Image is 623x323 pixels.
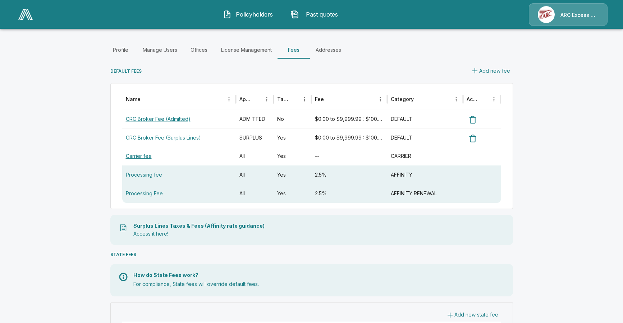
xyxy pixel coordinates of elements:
[468,115,477,124] img: Delete
[126,135,201,141] a: CRC Broker Fee (Surplus Lines)
[311,109,387,128] div: $0.00 to $9,999.99 : $100.00, $10,000.00 to $24,999.99 : $250.00, $25,000.00 to $100,000,000.00 :...
[133,273,504,278] p: How do State Fees work?
[538,6,555,23] img: Agency Icon
[239,96,251,102] div: Applies to
[126,116,191,122] a: CRC Broker Fee (Admitted)
[311,165,387,184] div: 2.5%
[467,96,478,102] div: Action
[234,10,274,19] span: Policyholders
[133,281,504,288] p: For compliance, State fees will override default fees.
[443,308,501,322] button: Add new state fee
[133,231,168,237] a: Access it here!
[217,5,279,24] button: Policyholders IconPolicyholders
[387,128,463,147] div: DEFAULT
[18,9,33,20] img: AA Logo
[311,184,387,203] div: 2.5%
[126,153,152,159] a: Carrier fee
[311,147,387,165] div: --
[126,190,163,196] a: Processing Fee
[489,94,499,104] button: Action column menu
[285,5,347,24] button: Past quotes IconPast quotes
[278,41,310,59] a: Fees
[110,251,136,258] h6: STATE FEES
[141,94,151,104] button: Sort
[236,128,274,147] div: SURPLUS
[126,96,141,102] div: Name
[414,94,425,104] button: Sort
[223,10,232,19] img: Policyholders Icon
[274,109,311,128] div: No
[119,273,128,281] img: Info Icon
[274,165,311,184] div: Yes
[387,184,463,203] div: AFFINITY RENEWAL
[391,96,414,102] div: Category
[137,41,183,59] a: Manage Users
[133,223,504,228] p: Surplus Lines Taxes & Fees (Affinity rate guidance)
[375,94,385,104] button: Fee column menu
[105,41,137,59] a: Profile
[479,94,489,104] button: Sort
[529,3,608,26] a: Agency IconARC Excess & Surplus
[224,94,234,104] button: Name column menu
[274,184,311,203] div: Yes
[299,94,310,104] button: Taxable column menu
[236,109,274,128] div: ADMITTED
[110,67,142,75] h6: DEFAULT FEES
[468,134,477,143] img: Delete
[311,128,387,147] div: $0.00 to $9,999.99 : $100.00, $10,000.00 to $24,999.99 : $250.00, $25,000.00 to $100,000,000.00 :...
[236,147,274,165] div: All
[310,41,347,59] a: Addresses
[274,147,311,165] div: Yes
[262,94,272,104] button: Applies to column menu
[387,147,463,165] div: CARRIER
[277,96,289,102] div: Taxable
[289,94,299,104] button: Sort
[387,109,463,128] div: DEFAULT
[105,41,519,59] div: Settings Tabs
[315,96,324,102] div: Fee
[183,41,215,59] a: Offices
[236,184,274,203] div: All
[236,165,274,184] div: All
[215,41,278,59] a: License Management
[560,12,599,19] p: ARC Excess & Surplus
[387,165,463,184] div: AFFINITY
[119,223,128,232] img: Taxes File Icon
[325,94,335,104] button: Sort
[252,94,262,104] button: Sort
[451,94,461,104] button: Category column menu
[126,172,162,178] a: Processing fee
[274,128,311,147] div: Yes
[290,10,299,19] img: Past quotes Icon
[468,64,513,78] button: Add new fee
[302,10,342,19] span: Past quotes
